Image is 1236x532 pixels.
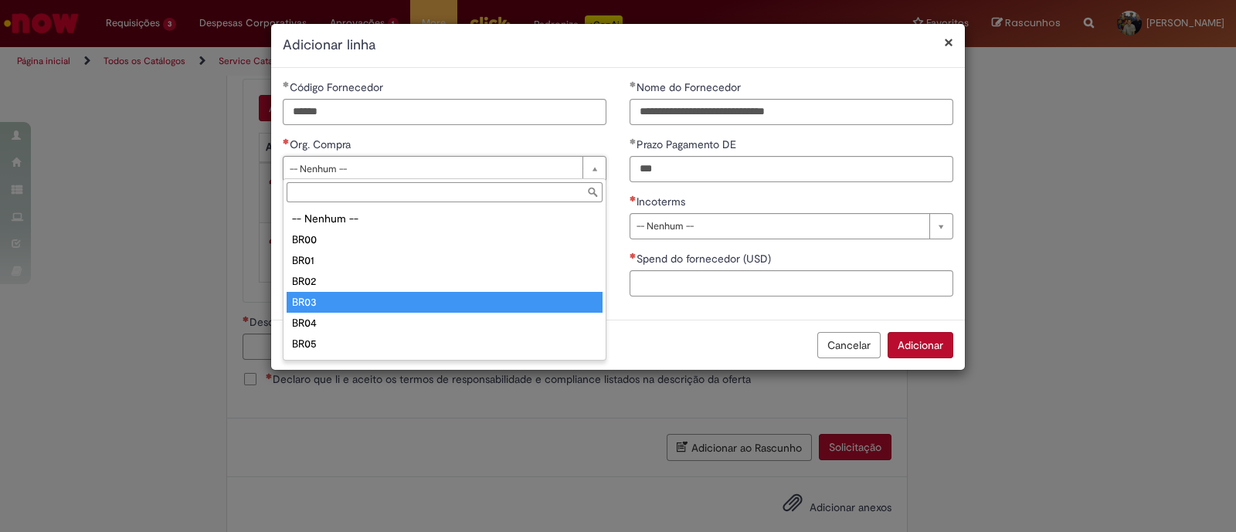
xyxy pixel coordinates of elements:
[284,205,606,360] ul: Org. Compra
[287,354,603,375] div: BR06
[287,250,603,271] div: BR01
[287,292,603,313] div: BR03
[287,313,603,334] div: BR04
[287,208,603,229] div: -- Nenhum --
[287,271,603,292] div: BR02
[287,334,603,354] div: BR05
[287,229,603,250] div: BR00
